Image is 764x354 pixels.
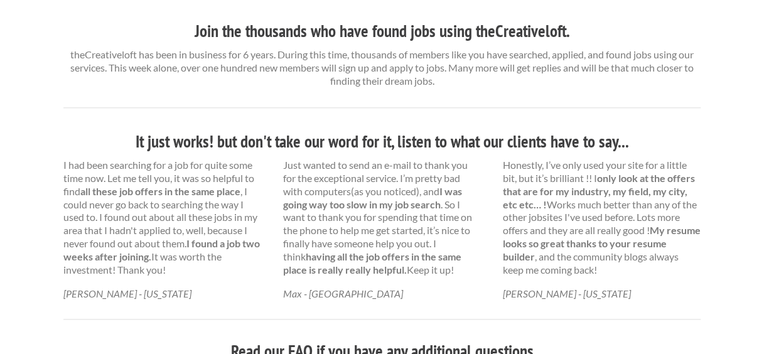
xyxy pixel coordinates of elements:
cite: [PERSON_NAME] - [US_STATE] [503,287,631,299]
strong: I was going way too slow in my job search [283,185,462,210]
p: Honestly, I’ve only used your site for a little bit, but it’s brilliant !! I Works much better th... [503,159,701,276]
p: Just wanted to send an e-mail to thank you for the exceptional service. I’m pretty bad with compu... [283,159,481,276]
strong: having all the job offers in the same place is really really helpful. [283,250,461,276]
p: I had been searching for a job for quite some time now. Let me tell you, it was so helpful to fin... [63,159,261,276]
strong: My resume looks so great thanks to your resume builder [503,224,701,262]
h3: Join the thousands who have found jobs using theCreativeloft. [63,19,701,43]
p: theCreativeloft has been in business for 6 years. During this time, thousands of members like you... [63,48,701,87]
strong: all these job offers in the same place [80,185,240,197]
h3: It just works! but don't take our word for it, listen to what our clients have to say... [63,130,701,154]
strong: I found a job two weeks after joining. [63,237,260,262]
cite: [PERSON_NAME] - [US_STATE] [63,287,191,299]
cite: Max - [GEOGRAPHIC_DATA] [283,287,403,299]
strong: only look at the offers that are for my industry, my field, my city, etc etc… ! [503,172,695,210]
